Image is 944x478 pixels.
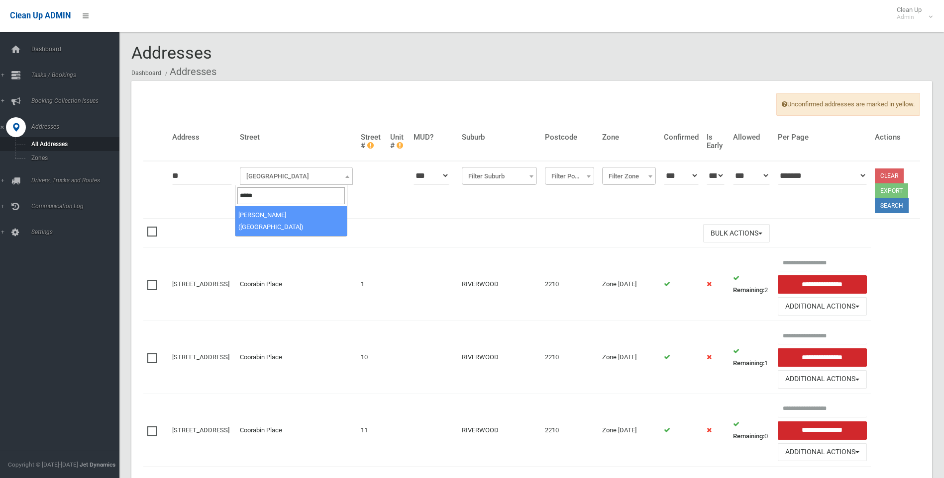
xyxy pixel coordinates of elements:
button: Additional Actions [778,297,867,316]
h4: Unit # [390,133,405,150]
span: Settings [28,229,127,236]
td: 11 [357,394,386,467]
span: Filter Street [240,167,353,185]
span: Clean Up ADMIN [10,11,71,20]
h4: Suburb [462,133,537,142]
td: Coorabin Place [236,321,357,394]
td: 0 [729,394,773,467]
span: Filter Suburb [462,167,537,185]
li: [PERSON_NAME] ([GEOGRAPHIC_DATA]) [235,206,347,236]
h4: Confirmed [664,133,699,142]
a: Clear [875,168,904,183]
td: Coorabin Place [236,394,357,467]
span: Tasks / Bookings [28,72,127,79]
span: Filter Postcode [545,167,594,185]
td: Zone [DATE] [598,248,660,321]
td: 1 [729,321,773,394]
a: [STREET_ADDRESS] [172,353,229,361]
td: RIVERWOOD [458,248,541,321]
span: Booking Collection Issues [28,97,127,104]
h4: MUD? [414,133,454,142]
button: Search [875,198,909,213]
a: [STREET_ADDRESS] [172,426,229,434]
td: 2 [729,248,773,321]
span: All Addresses [28,141,118,148]
h4: Per Page [778,133,867,142]
li: Addresses [163,63,216,81]
td: Zone [DATE] [598,321,660,394]
td: 10 [357,321,386,394]
strong: Remaining: [733,286,764,294]
a: [STREET_ADDRESS] [172,280,229,288]
td: 2210 [541,394,598,467]
span: Copyright © [DATE]-[DATE] [8,461,78,468]
td: 2210 [541,321,598,394]
td: 2210 [541,248,598,321]
h4: Actions [875,133,916,142]
span: Dashboard [28,46,127,53]
span: Filter Postcode [547,169,592,183]
td: Coorabin Place [236,248,357,321]
span: Unconfirmed addresses are marked in yellow. [776,93,920,116]
button: Additional Actions [778,443,867,462]
strong: Remaining: [733,432,764,440]
button: Bulk Actions [703,224,770,242]
td: 1 [357,248,386,321]
strong: Jet Dynamics [80,461,115,468]
span: Filter Suburb [464,169,534,183]
h4: Address [172,133,232,142]
h4: Street # [361,133,382,150]
h4: Is Early [707,133,725,150]
span: Clean Up [892,6,932,21]
td: RIVERWOOD [458,394,541,467]
button: Additional Actions [778,370,867,389]
span: Filter Zone [605,169,653,183]
td: Zone [DATE] [598,394,660,467]
h4: Zone [602,133,656,142]
span: Filter Zone [602,167,656,185]
span: Addresses [28,123,127,130]
a: Dashboard [131,70,161,77]
small: Admin [897,13,922,21]
h4: Allowed [733,133,769,142]
span: Zones [28,155,118,161]
button: Export [875,183,908,198]
h4: Postcode [545,133,594,142]
td: RIVERWOOD [458,321,541,394]
span: Addresses [131,43,212,63]
span: Communication Log [28,203,127,210]
span: Filter Street [242,169,350,183]
strong: Remaining: [733,359,764,367]
h4: Street [240,133,353,142]
span: Drivers, Trucks and Routes [28,177,127,184]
